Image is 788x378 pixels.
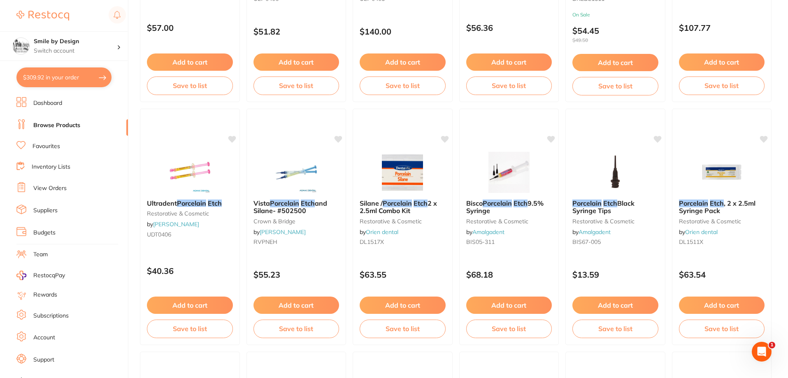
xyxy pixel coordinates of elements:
[253,320,339,338] button: Save to list
[466,228,504,236] span: by
[33,271,65,280] span: RestocqPay
[679,23,765,32] p: $107.77
[33,206,58,215] a: Suppliers
[33,142,60,151] a: Favourites
[33,291,57,299] a: Rewards
[572,199,635,215] span: Black Syringe Tips
[685,228,718,236] a: Orien dental
[679,320,765,338] button: Save to list
[16,6,69,25] a: Restocq Logo
[579,228,611,236] a: Amalgadent
[253,27,339,36] p: $51.82
[33,184,67,192] a: View Orders
[147,266,233,276] p: $40.36
[147,320,233,338] button: Save to list
[572,37,658,43] span: $49.50
[360,77,446,95] button: Save to list
[270,152,323,193] img: Vista Porcelain Etch and Silane- #502500
[253,228,306,236] span: by
[572,54,658,71] button: Add to cart
[572,218,658,225] small: restorative & cosmetic
[572,199,658,215] b: Porcelain Etch Black Syringe Tips
[679,238,703,246] span: DL1511X
[679,218,765,225] small: restorative & cosmetic
[33,356,54,364] a: Support
[253,270,339,279] p: $55.23
[466,199,552,215] b: Bisco Porcelain Etch 9.5% Syringe
[695,152,748,193] img: Porcelain Etch, 2 x 2.5ml Syringe Pack
[253,218,339,225] small: crown & bridge
[466,270,552,279] p: $68.18
[572,12,658,18] small: On Sale
[679,53,765,71] button: Add to cart
[360,53,446,71] button: Add to cart
[572,77,658,95] button: Save to list
[253,238,277,246] span: RVPNEH
[472,228,504,236] a: Amalgadent
[177,199,206,207] em: Porcelain
[147,199,177,207] span: Ultradent
[383,199,412,207] em: Porcelain
[679,199,755,215] span: , 2 x 2.5ml Syringe Pack
[466,199,544,215] span: 9.5% Syringe
[572,199,602,207] em: Porcelain
[16,271,65,280] a: RestocqPay
[514,199,528,207] em: Etch
[360,199,383,207] span: Silane /
[33,334,55,342] a: Account
[360,199,446,215] b: Silane / Porcelain Etch 2 x 2.5ml Combo Kit
[679,297,765,314] button: Add to cart
[33,312,69,320] a: Subscriptions
[163,152,216,193] img: Ultradent Porcelain Etch
[360,228,398,236] span: by
[710,199,724,207] em: Etch
[588,152,642,193] img: Porcelain Etch Black Syringe Tips
[33,229,56,237] a: Budgets
[147,231,171,238] span: UDT0406
[301,199,315,207] em: Etch
[360,27,446,36] p: $140.00
[16,67,112,87] button: $309.92 in your order
[679,228,718,236] span: by
[572,238,601,246] span: BIS67-005
[147,297,233,314] button: Add to cart
[376,152,429,193] img: Silane / Porcelain Etch 2 x 2.5ml Combo Kit
[153,220,199,228] a: [PERSON_NAME]
[13,38,29,54] img: Smile by Design
[260,228,306,236] a: [PERSON_NAME]
[466,23,552,32] p: $56.36
[147,199,233,207] b: Ultradent Porcelain Etch
[33,121,80,130] a: Browse Products
[32,163,70,171] a: Inventory Lists
[147,53,233,71] button: Add to cart
[572,270,658,279] p: $13.59
[466,218,552,225] small: restorative & cosmetic
[253,53,339,71] button: Add to cart
[33,99,62,107] a: Dashboard
[360,320,446,338] button: Save to list
[147,220,199,228] span: by
[603,199,617,207] em: Etch
[466,199,483,207] span: Bisco
[360,199,437,215] span: 2 x 2.5ml Combo Kit
[466,320,552,338] button: Save to list
[366,228,398,236] a: Orien dental
[572,320,658,338] button: Save to list
[679,77,765,95] button: Save to list
[208,199,222,207] em: Etch
[147,77,233,95] button: Save to list
[466,53,552,71] button: Add to cart
[466,77,552,95] button: Save to list
[360,270,446,279] p: $63.55
[752,342,772,362] iframe: Intercom live chat
[270,199,299,207] em: Porcelain
[360,238,384,246] span: DL1517X
[34,37,117,46] h4: Smile by Design
[769,342,775,348] span: 1
[466,297,552,314] button: Add to cart
[466,238,495,246] span: BIS05-311
[414,199,428,207] em: Etch
[679,270,765,279] p: $63.54
[679,199,708,207] em: Porcelain
[253,199,270,207] span: Vista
